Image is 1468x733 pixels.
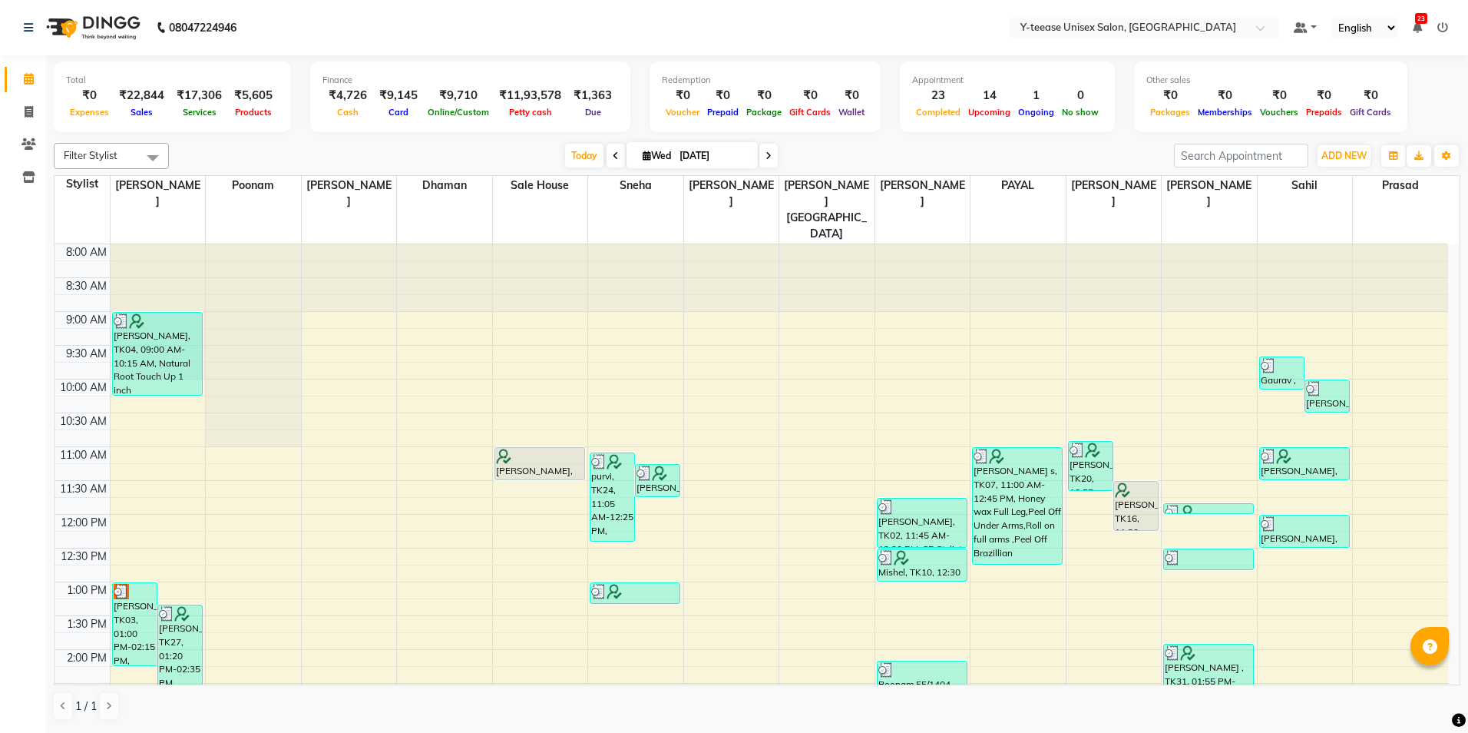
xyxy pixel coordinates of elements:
[333,107,362,118] span: Cash
[113,583,157,665] div: [PERSON_NAME], TK03, 01:00 PM-02:15 PM, Natural Root Touch Up 1 inch [DEMOGRAPHIC_DATA]
[1194,107,1256,118] span: Memberships
[64,650,110,666] div: 2:00 PM
[63,346,110,362] div: 9:30 AM
[590,453,634,541] div: purvi, TK24, 11:05 AM-12:25 PM, Honey wax Full Arms,Honey wax half Leg,Honey wax Under Arms ,Eyeb...
[1058,107,1103,118] span: No show
[1258,176,1353,195] span: Sahil
[1256,107,1302,118] span: Vouchers
[228,87,279,104] div: ₹5,605
[1146,74,1395,87] div: Other sales
[1260,448,1349,479] div: [PERSON_NAME], TK15, 11:00 AM-11:30 AM, Seniour Hair Cut with Wash ( Men )
[1069,442,1113,490] div: [PERSON_NAME], TK20, 10:55 AM-11:40 AM, SR Stylist Hair Cut (Without wash &Blow Dry [DEMOGRAPHIC_...
[912,107,964,118] span: Completed
[1014,107,1058,118] span: Ongoing
[1302,107,1346,118] span: Prepaids
[113,313,202,395] div: [PERSON_NAME], TK04, 09:00 AM-10:15 AM, Natural Root Touch Up 1 inch [DEMOGRAPHIC_DATA]
[878,549,967,581] div: Mishel, TK10, 12:30 PM-01:00 PM, Seniour [DEMOGRAPHIC_DATA] Hair Cut Without wash
[1318,145,1370,167] button: ADD NEW
[158,605,202,688] div: [PERSON_NAME], TK27, 01:20 PM-02:35 PM, Natural Root Touch Up 1 inch [DEMOGRAPHIC_DATA]
[742,87,785,104] div: ₹0
[1415,13,1427,24] span: 23
[66,74,279,87] div: Total
[590,583,679,603] div: [PERSON_NAME], TK25, 01:00 PM-01:20 PM, Eyebrows,[GEOGRAPHIC_DATA]
[779,176,875,244] span: [PERSON_NAME][GEOGRAPHIC_DATA]
[565,144,603,167] span: Today
[567,87,618,104] div: ₹1,363
[63,312,110,328] div: 9:00 AM
[785,87,835,104] div: ₹0
[964,107,1014,118] span: Upcoming
[878,662,967,693] div: Poonam 55/1404, TK29, 02:10 PM-02:40 PM, Seniour Kids Hair Cut ( Boy )
[964,87,1014,104] div: 14
[39,6,144,49] img: logo
[302,176,397,211] span: [PERSON_NAME]
[66,107,113,118] span: Expenses
[231,107,276,118] span: Products
[385,107,412,118] span: Card
[113,87,170,104] div: ₹22,844
[703,107,742,118] span: Prepaid
[662,87,703,104] div: ₹0
[878,499,967,547] div: [PERSON_NAME], TK02, 11:45 AM-12:30 PM, SR Stylist Hair Cut (With wash &Blow Dry [DEMOGRAPHIC_DAT...
[1353,176,1448,195] span: Prasad
[662,107,703,118] span: Voucher
[1413,21,1422,35] a: 23
[424,87,493,104] div: ₹9,710
[424,107,493,118] span: Online/Custom
[1260,357,1304,389] div: Gaurav , TK14, 09:40 AM-10:10 AM, Seniour [DEMOGRAPHIC_DATA] Hair Cut Without wash
[1174,144,1308,167] input: Search Appointment
[970,176,1066,195] span: PAYAL
[1146,107,1194,118] span: Packages
[1256,87,1302,104] div: ₹0
[1346,107,1395,118] span: Gift Cards
[495,448,584,479] div: [PERSON_NAME], TK01, 11:00 AM-11:30 AM, Design Shaving ( Men )
[1164,504,1253,513] div: [PERSON_NAME], TK22, 11:50 AM-12:00 PM, Eyebrows
[662,74,868,87] div: Redemption
[493,176,588,195] span: Sale House
[397,176,492,195] span: Dhaman
[1260,516,1349,547] div: [PERSON_NAME], TK21, 12:00 PM-12:30 PM, Seniour [DEMOGRAPHIC_DATA] Hair Cut Without wash
[1305,380,1349,412] div: [PERSON_NAME], TK11, 10:00 AM-10:30 AM, Seniour [DEMOGRAPHIC_DATA] Hair Cut Without wash
[675,144,752,167] input: 2025-09-03
[1164,549,1253,569] div: [PERSON_NAME], TK02, 12:30 PM-12:50 PM, Eyebrows,[GEOGRAPHIC_DATA]
[111,176,206,211] span: [PERSON_NAME]
[57,413,110,430] div: 10:30 AM
[1146,87,1194,104] div: ₹0
[322,87,373,104] div: ₹4,726
[322,74,618,87] div: Finance
[127,107,157,118] span: Sales
[912,87,964,104] div: 23
[703,87,742,104] div: ₹0
[742,107,785,118] span: Package
[57,447,110,463] div: 11:00 AM
[373,87,424,104] div: ₹9,145
[169,6,236,49] b: 08047224946
[835,107,868,118] span: Wallet
[63,244,110,260] div: 8:00 AM
[505,107,556,118] span: Petty cash
[1014,87,1058,104] div: 1
[57,380,110,396] div: 10:00 AM
[58,549,110,565] div: 12:30 PM
[1321,150,1367,161] span: ADD NEW
[57,481,110,497] div: 11:30 AM
[64,149,117,161] span: Filter Stylist
[66,87,113,104] div: ₹0
[170,87,228,104] div: ₹17,306
[1194,87,1256,104] div: ₹0
[785,107,835,118] span: Gift Cards
[1302,87,1346,104] div: ₹0
[581,107,605,118] span: Due
[912,74,1103,87] div: Appointment
[64,684,110,700] div: 2:30 PM
[684,176,779,211] span: [PERSON_NAME]
[64,616,110,632] div: 1:30 PM
[1066,176,1162,211] span: [PERSON_NAME]
[55,176,110,192] div: Stylist
[1346,87,1395,104] div: ₹0
[64,582,110,599] div: 1:00 PM
[973,448,1062,564] div: [PERSON_NAME] s, TK07, 11:00 AM-12:45 PM, Honey wax Full Leg,Peel Off Under Arms,Roll on full arm...
[1114,482,1158,530] div: [PERSON_NAME], TK16, 11:30 AM-12:15 PM, SR Stylist Hair Cut (With wash &Blow Dry [DEMOGRAPHIC_DAT...
[206,176,301,195] span: Poonam
[179,107,220,118] span: Services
